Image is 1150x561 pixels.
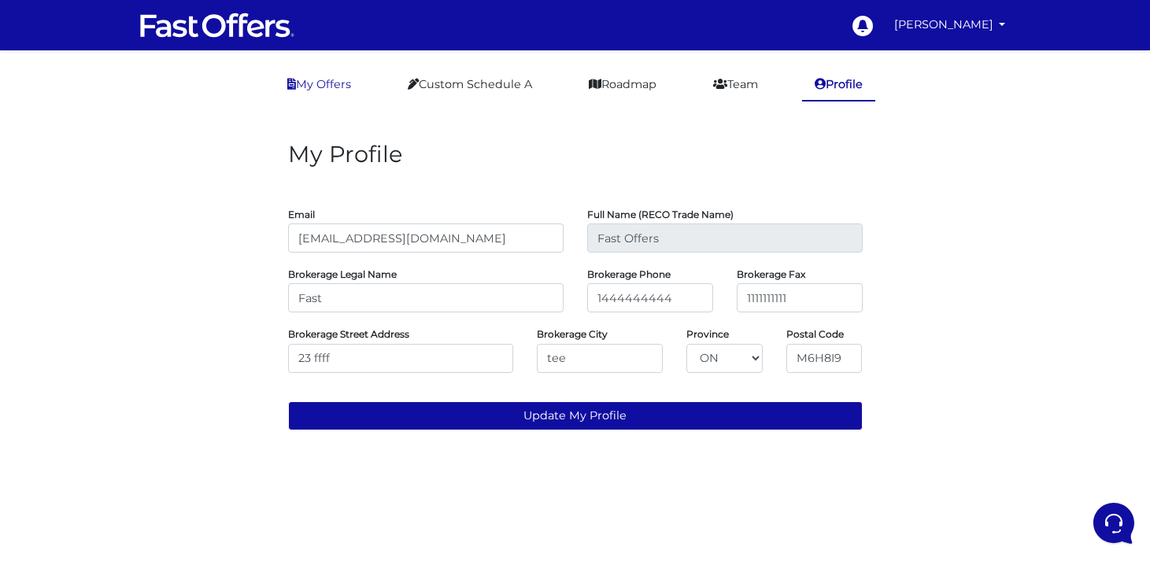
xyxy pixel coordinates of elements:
button: Update My Profile [288,401,863,430]
label: Brokerage City [537,332,608,336]
p: Home [47,438,74,452]
a: Fast Offers SupportHuge Announcement: [URL][DOMAIN_NAME][DATE] [19,107,296,154]
a: See all [254,88,290,101]
h2: My Profile [288,141,863,168]
img: dark [25,115,57,146]
p: Messages [135,438,180,452]
button: Start a Conversation [25,161,290,192]
input: Fax Number (Format: 123-456-7890) [737,283,863,312]
label: Brokerage Street Address [288,332,409,336]
label: Brokerage Phone [587,272,671,276]
label: Email [288,212,315,216]
input: Search for an Article... [35,257,257,273]
label: Brokerage Fax [737,272,805,276]
span: Fast Offers Support [66,113,250,129]
label: Brokerage Legal Name [288,272,397,276]
p: [DATE] [259,113,290,127]
a: Team [701,69,771,100]
p: Help [244,438,264,452]
button: Messages [109,416,206,452]
button: Home [13,416,109,452]
button: Help [205,416,302,452]
p: Huge Announcement: [URL][DOMAIN_NAME] [66,132,250,148]
iframe: Customerly Messenger Launcher [1090,500,1137,547]
a: [PERSON_NAME] [888,9,1012,40]
label: Full Name (RECO Trade Name) [587,212,734,216]
a: Profile [802,69,875,101]
input: Phone Number (Format: 123-456-7890) [587,283,713,312]
a: Custom Schedule A [395,69,545,100]
label: Postal Code [786,332,844,336]
a: Open Help Center [196,223,290,236]
span: Find an Answer [25,223,107,236]
a: Roadmap [576,69,669,100]
a: My Offers [275,69,364,100]
span: Your Conversations [25,88,128,101]
label: Province [686,332,729,336]
h2: Hello [PERSON_NAME] 👋 [13,13,264,63]
span: Start a Conversation [113,170,220,183]
input: Postal Code (Format: A1B 2C3) [786,344,863,373]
